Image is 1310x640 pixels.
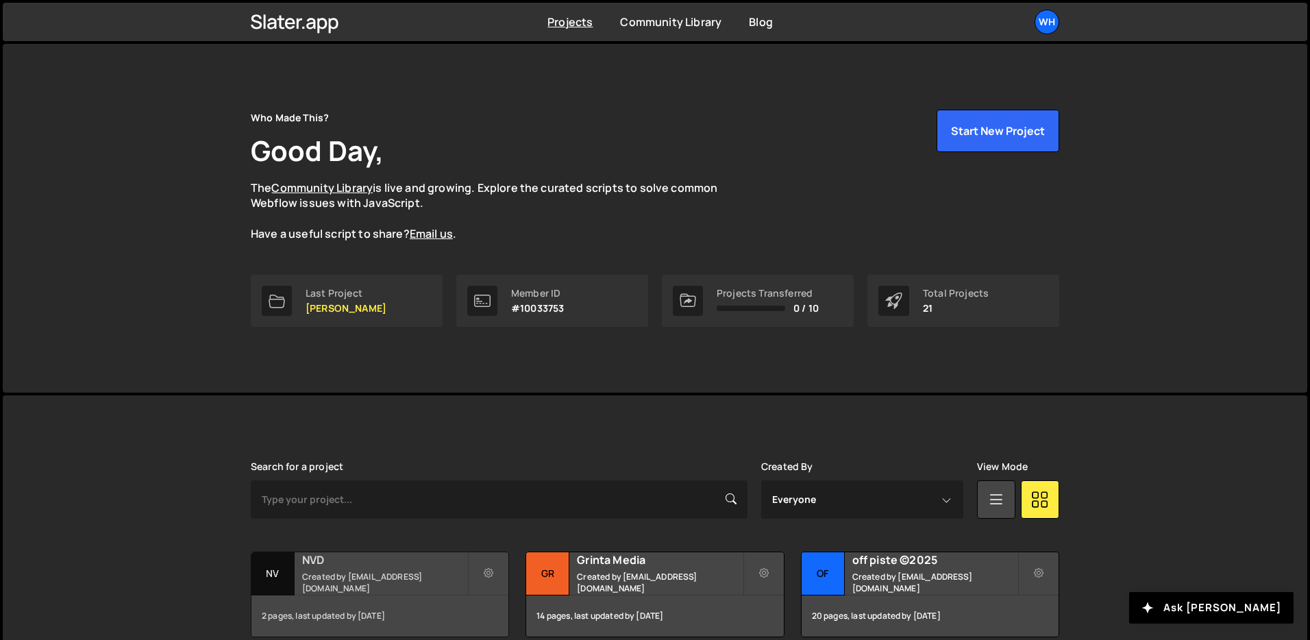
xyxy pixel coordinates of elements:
button: Ask [PERSON_NAME] [1129,592,1294,624]
div: of [802,552,845,595]
h2: off piste ©2025 [852,552,1017,567]
div: 2 pages, last updated by [DATE] [251,595,508,637]
small: Created by [EMAIL_ADDRESS][DOMAIN_NAME] [852,571,1017,594]
small: Created by [EMAIL_ADDRESS][DOMAIN_NAME] [577,571,742,594]
a: Community Library [271,180,373,195]
a: of off piste ©2025 Created by [EMAIL_ADDRESS][DOMAIN_NAME] 20 pages, last updated by [DATE] [801,552,1059,637]
a: Email us [410,226,453,241]
label: Created By [761,461,813,472]
div: Member ID [511,288,564,299]
p: #10033753 [511,303,564,314]
small: Created by [EMAIL_ADDRESS][DOMAIN_NAME] [302,571,467,594]
div: 14 pages, last updated by [DATE] [526,595,783,637]
a: Gr Grinta Media Created by [EMAIL_ADDRESS][DOMAIN_NAME] 14 pages, last updated by [DATE] [526,552,784,637]
div: NV [251,552,295,595]
a: Wh [1035,10,1059,34]
a: Last Project [PERSON_NAME] [251,275,443,327]
input: Type your project... [251,480,747,519]
h1: Good Day, [251,132,384,169]
div: Projects Transferred [717,288,819,299]
div: Gr [526,552,569,595]
label: View Mode [977,461,1028,472]
a: Community Library [620,14,721,29]
h2: NVD [302,552,467,567]
div: Total Projects [923,288,989,299]
a: Blog [749,14,773,29]
p: 21 [923,303,989,314]
button: Start New Project [937,110,1059,152]
a: NV NVD Created by [EMAIL_ADDRESS][DOMAIN_NAME] 2 pages, last updated by [DATE] [251,552,509,637]
div: Last Project [306,288,386,299]
p: The is live and growing. Explore the curated scripts to solve common Webflow issues with JavaScri... [251,180,744,242]
a: Projects [547,14,593,29]
span: 0 / 10 [793,303,819,314]
p: [PERSON_NAME] [306,303,386,314]
h2: Grinta Media [577,552,742,567]
div: 20 pages, last updated by [DATE] [802,595,1059,637]
label: Search for a project [251,461,343,472]
div: Who Made This? [251,110,329,126]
